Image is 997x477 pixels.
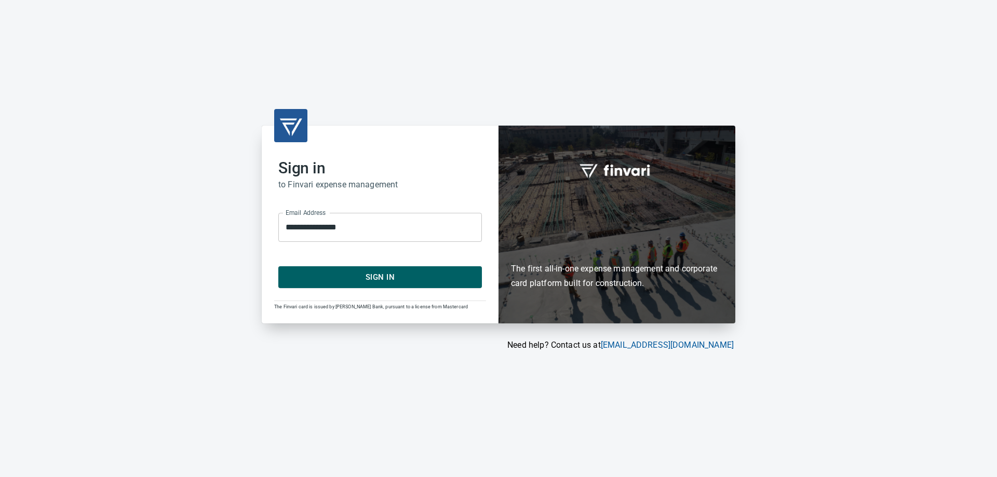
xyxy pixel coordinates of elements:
button: Sign In [278,266,482,288]
img: fullword_logo_white.png [578,158,656,182]
h6: to Finvari expense management [278,178,482,192]
img: transparent_logo.png [278,113,303,138]
span: The Finvari card is issued by [PERSON_NAME] Bank, pursuant to a license from Mastercard [274,304,468,309]
h2: Sign in [278,159,482,178]
div: Finvari [498,126,735,323]
span: Sign In [290,270,470,284]
a: [EMAIL_ADDRESS][DOMAIN_NAME] [601,340,734,350]
h6: The first all-in-one expense management and corporate card platform built for construction. [511,202,723,291]
p: Need help? Contact us at [262,339,734,351]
